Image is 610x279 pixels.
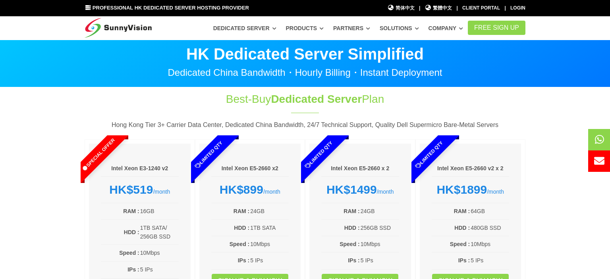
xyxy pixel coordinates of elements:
b: Speed : [340,241,360,247]
td: 5 IPs [250,256,289,265]
strong: HK$519 [109,183,153,196]
td: 5 IPs [470,256,509,265]
a: Dedicated Server [213,21,276,35]
span: Limited Qty [175,121,242,188]
b: HDD : [234,225,249,231]
b: RAM : [344,208,359,214]
b: IPs : [348,257,360,264]
div: /month [432,183,510,197]
li: | [456,4,457,12]
td: 5 IPs [140,265,179,274]
a: Products [286,21,324,35]
a: 简体中文 [387,4,415,12]
td: 10Mbps [250,239,289,249]
td: 1TB SATA/ 256GB SSD [140,223,179,242]
span: Limited Qty [396,121,462,188]
span: Special Offer [65,121,132,188]
div: /month [321,183,399,197]
b: RAM : [234,208,249,214]
td: 24GB [250,206,289,216]
p: Hong Kong Tier 3+ Carrier Data Center, Dedicated China Bandwidth, 24/7 Technical Support, Quality... [85,120,525,130]
b: RAM : [123,208,139,214]
b: IPs : [127,266,139,273]
h1: Best-Buy Plan [173,91,437,107]
a: 繁體中文 [425,4,452,12]
p: HK Dedicated Server Simplified [85,46,525,62]
td: 64GB [470,206,509,216]
td: 24GB [360,206,399,216]
li: | [504,4,506,12]
h6: Intel Xeon E3-1240 v2 [101,165,179,173]
td: 480GB SSD [470,223,509,233]
a: Client Portal [462,5,500,11]
strong: HK$1899 [436,183,487,196]
td: 256GB SSD [360,223,399,233]
b: Speed : [230,241,250,247]
h6: Intel Xeon E5-2660 v2 x 2 [432,165,510,173]
strong: HK$1499 [326,183,377,196]
b: HDD : [344,225,360,231]
strong: HK$899 [220,183,263,196]
a: Login [510,5,525,11]
b: Speed : [119,250,139,256]
a: Partners [333,21,370,35]
a: Solutions [380,21,419,35]
td: 1TB SATA [250,223,289,233]
div: /month [101,183,179,197]
p: Dedicated China Bandwidth・Hourly Billing・Instant Deployment [85,68,525,77]
b: HDD : [124,229,139,235]
b: RAM : [454,208,470,214]
td: 16GB [140,206,179,216]
td: 10Mbps [360,239,399,249]
span: Limited Qty [286,121,352,188]
b: Speed : [450,241,470,247]
a: FREE Sign Up [468,21,525,35]
span: Professional HK Dedicated Server Hosting Provider [93,5,249,11]
td: 10Mbps [470,239,509,249]
a: Company [429,21,463,35]
b: IPs : [238,257,250,264]
b: HDD : [454,225,470,231]
td: 10Mbps [140,248,179,258]
span: Dedicated Server [271,93,362,105]
h6: Intel Xeon E5-2660 x2 [211,165,289,173]
b: IPs : [458,257,470,264]
h6: Intel Xeon E5-2660 x 2 [321,165,399,173]
td: 5 IPs [360,256,399,265]
div: /month [211,183,289,197]
li: | [419,4,420,12]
